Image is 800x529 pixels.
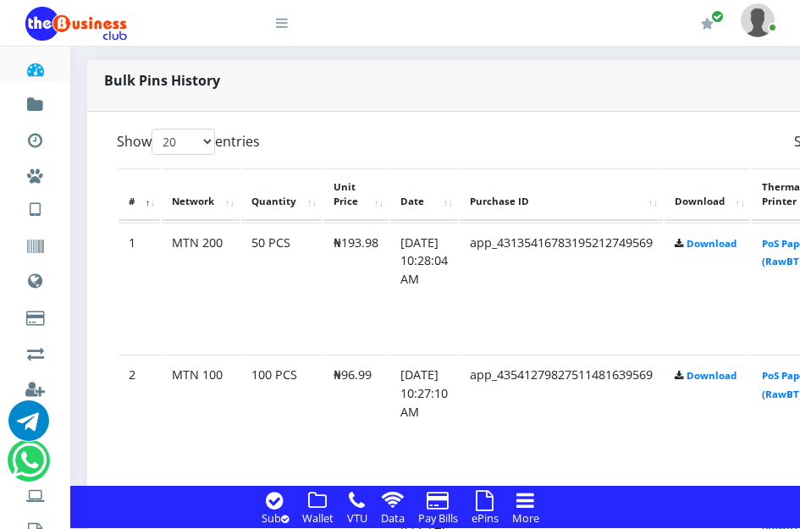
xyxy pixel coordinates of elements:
a: Transactions [25,117,45,157]
a: ePins [466,508,504,526]
a: Vouchers [25,223,45,264]
select: Showentries [152,129,215,155]
small: Wallet [302,510,334,526]
th: Date: activate to sort column ascending [390,168,458,221]
a: Chat for support [12,453,47,481]
a: Sub [257,508,294,526]
a: Cable TV, Electricity [25,295,45,335]
a: Data [25,257,45,300]
td: 1 [119,223,160,354]
a: Fund wallet [25,81,45,122]
img: User [741,3,775,36]
a: International VTU [64,211,206,240]
th: Network: activate to sort column ascending [162,168,240,221]
td: MTN 100 [162,355,240,486]
a: Register a Referral [25,366,45,406]
td: app_43135416783195212749569 [460,223,663,354]
a: Data [376,508,410,526]
a: Dashboard [25,46,45,86]
small: VTU [347,510,367,526]
img: Logo [25,7,127,41]
td: MTN 200 [162,223,240,354]
a: Wallet [297,508,339,526]
td: 2 [119,355,160,486]
a: Download [687,237,737,250]
th: Download: activate to sort column ascending [665,168,750,221]
a: VTU [342,508,372,526]
i: Renew/Upgrade Subscription [701,17,714,30]
small: Pay Bills [418,510,458,526]
td: 50 PCS [241,223,322,354]
td: [DATE] 10:27:10 AM [390,355,458,486]
label: Show entries [117,129,260,155]
small: More [512,510,539,526]
a: Nigerian VTU [64,186,206,215]
span: Renew/Upgrade Subscription [711,10,724,23]
a: Chat for support [8,413,49,441]
td: ₦96.99 [323,355,389,486]
small: Sub [262,510,289,526]
a: Airtime -2- Cash [25,330,45,371]
td: ₦193.98 [323,223,389,354]
th: #: activate to sort column descending [119,168,160,221]
small: ePins [472,510,499,526]
a: Pay Bills [413,508,463,526]
a: Print Recharge Cards [25,472,45,513]
td: 100 PCS [241,355,322,486]
small: Data [381,510,405,526]
td: app_43541279827511481639569 [460,355,663,486]
td: [DATE] 10:28:04 AM [390,223,458,354]
a: VTU [25,186,45,229]
th: Purchase ID: activate to sort column ascending [460,168,663,221]
a: Miscellaneous Payments [25,152,45,193]
a: Download [687,369,737,382]
th: Quantity: activate to sort column ascending [241,168,322,221]
th: Unit Price: activate to sort column ascending [323,168,389,221]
